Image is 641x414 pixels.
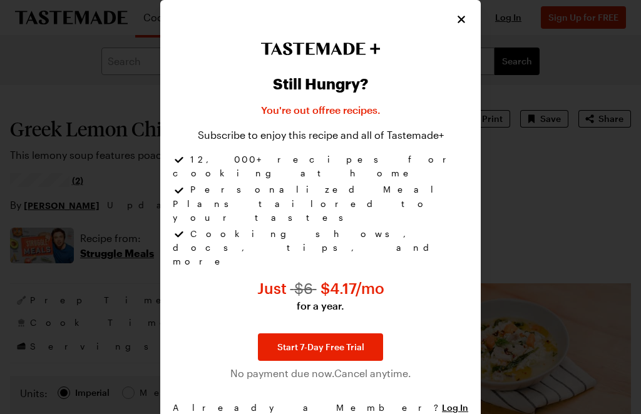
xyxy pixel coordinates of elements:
[257,278,384,313] p: Just $4.17 per month for a year instead of $6
[230,366,411,381] span: No payment due now. Cancel anytime.
[173,183,468,226] li: Personalized Meal Plans tailored to your tastes
[258,333,383,361] a: Start 7-Day Free Trial
[260,43,381,55] img: Tastemade+
[257,279,384,297] span: Just $ 4.17 /mo
[442,401,468,414] button: Log In
[454,13,468,26] button: Close
[261,103,381,118] p: You're out of free recipes .
[277,341,364,353] span: Start 7-Day Free Trial
[173,153,468,183] li: 12,000+ recipes for cooking at home
[198,128,444,143] p: Subscribe to enjoy this recipe and all of Tastemade+
[273,75,368,93] h2: Still Hungry?
[290,279,317,297] span: $ 6
[173,227,468,268] li: Cooking shows, docs, tips, and more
